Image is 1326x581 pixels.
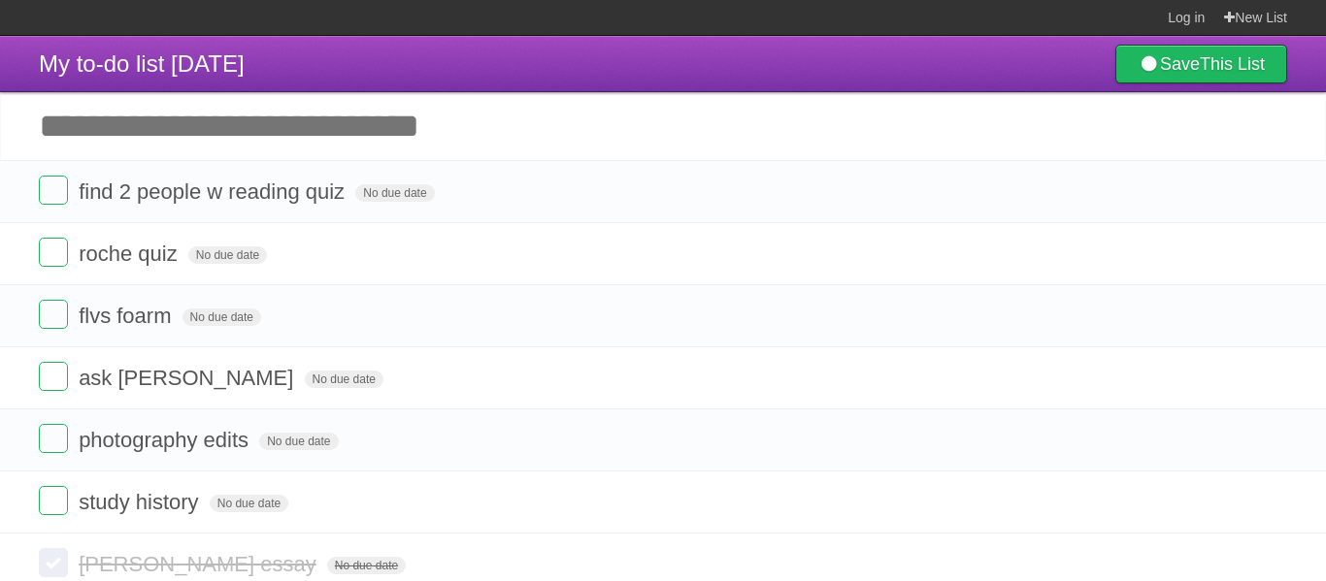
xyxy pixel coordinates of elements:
[39,50,245,77] span: My to-do list [DATE]
[305,371,383,388] span: No due date
[79,242,182,266] span: roche quiz
[188,246,267,264] span: No due date
[39,176,68,205] label: Done
[182,308,261,326] span: No due date
[39,486,68,515] label: Done
[79,552,321,576] span: [PERSON_NAME] essay
[39,300,68,329] label: Done
[1200,54,1265,74] b: This List
[327,557,406,574] span: No due date
[259,433,338,450] span: No due date
[79,490,204,514] span: study history
[79,304,176,328] span: flvs foarm
[79,366,298,390] span: ask [PERSON_NAME]
[39,238,68,267] label: Done
[39,548,68,577] label: Done
[355,184,434,202] span: No due date
[79,428,253,452] span: photography edits
[39,362,68,391] label: Done
[79,179,349,204] span: find 2 people w reading quiz
[1115,45,1287,83] a: SaveThis List
[39,424,68,453] label: Done
[210,495,288,512] span: No due date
